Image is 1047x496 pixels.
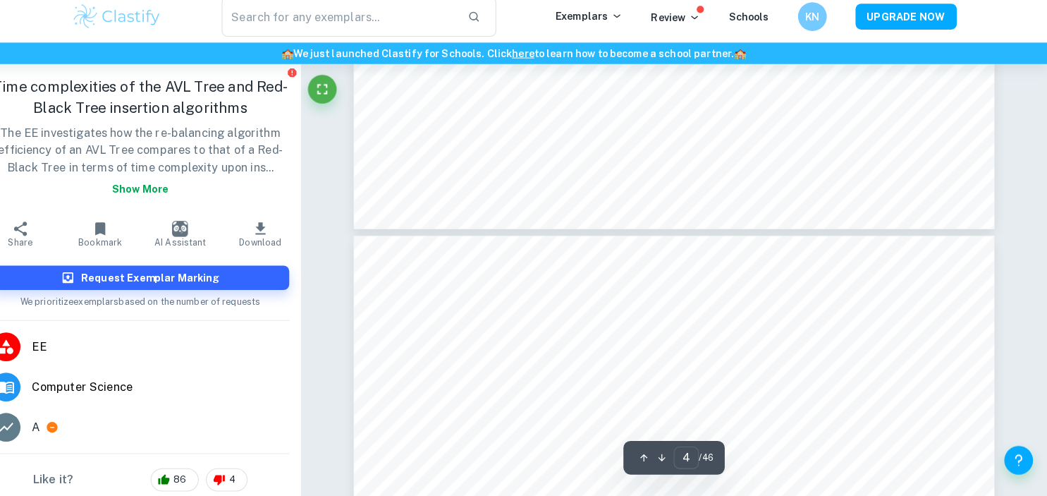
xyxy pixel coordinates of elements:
[90,11,179,40] img: Clastify logo
[182,473,210,487] span: 86
[97,242,140,252] span: Bookmark
[235,219,314,258] button: Download
[221,468,262,491] div: 4
[295,56,307,67] span: 🏫
[39,294,275,312] span: We prioritize exemplars based on the number of requests
[171,242,221,252] span: AI Assistant
[735,20,774,31] a: Schools
[3,54,1044,69] h6: We just launched Clastify for Schools. Click to learn how to become a school partner.
[11,83,303,126] h1: Time complexities of the AVL Tree and Red-Black Tree insertion algorithms
[27,242,51,252] span: Share
[705,452,719,465] span: / 46
[11,131,303,207] p: The EE investigates how the re-balancing algorithm efficiency of an AVL Tree compares to that of ...
[123,182,190,207] button: Show more
[51,420,59,437] p: A
[188,226,204,241] img: AI Assistant
[301,75,312,85] button: Report issue
[157,219,235,258] button: AI Assistant
[11,270,303,294] button: Request Exemplar Marking
[51,380,303,397] span: Computer Science
[859,13,958,38] button: UPGRADE NOW
[51,341,303,358] span: EE
[802,11,831,40] button: KN
[565,17,630,32] p: Exemplars
[236,473,258,487] span: 4
[167,468,214,491] div: 86
[740,56,752,67] span: 🏫
[322,83,350,111] button: Fullscreen
[78,219,157,258] button: Bookmark
[52,471,92,488] h6: Like it?
[659,18,706,34] p: Review
[1005,447,1033,475] button: Help and Feedback
[808,18,824,33] h6: KN
[522,56,544,67] a: here
[99,274,235,289] h6: Request Exemplar Marking
[254,242,295,252] span: Download
[237,6,467,45] input: Search for any exemplars...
